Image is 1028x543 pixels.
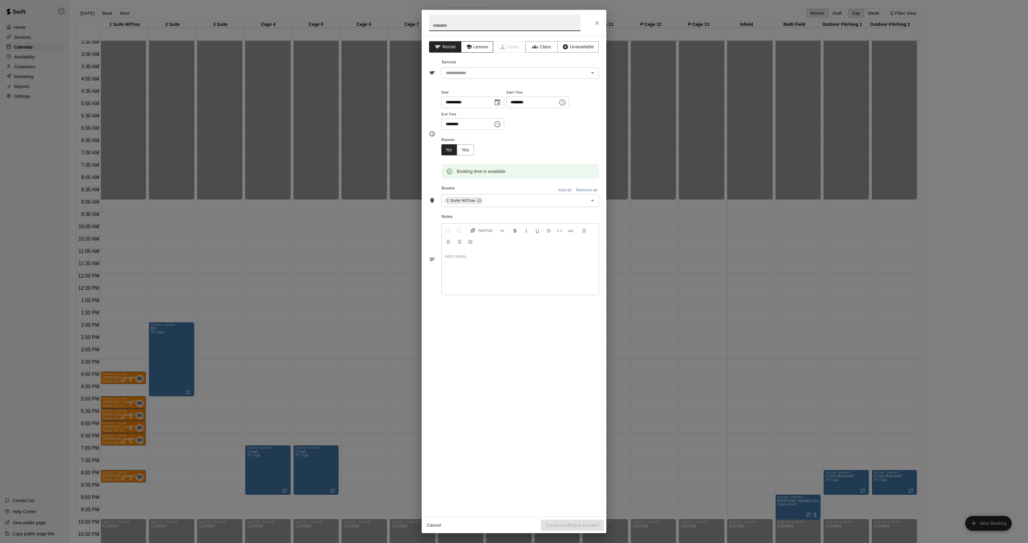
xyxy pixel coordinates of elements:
[443,225,453,236] button: Undo
[565,225,576,236] button: Insert Link
[454,225,464,236] button: Redo
[465,236,476,247] button: Justify Align
[554,225,565,236] button: Insert Code
[457,166,505,177] div: Booking time is available
[575,186,599,195] button: Remove all
[424,520,444,531] button: Cancel
[429,41,461,53] button: Rental
[441,136,479,144] span: Repeats
[429,256,435,262] svg: Notes
[510,225,520,236] button: Format Bold
[521,225,532,236] button: Format Italics
[443,236,453,247] button: Center Align
[579,225,590,236] button: Left Align
[429,131,435,137] svg: Timing
[557,41,599,53] button: Unavailable
[441,89,504,97] span: Date
[478,227,500,234] span: Normal
[592,18,603,29] button: Close
[461,41,493,53] button: Lesson
[442,60,456,64] span: Service
[444,197,483,204] div: 1 Suite HitTrax
[491,96,504,109] button: Choose date, selected date is Oct 22, 2025
[444,198,478,204] span: 1 Suite HitTrax
[467,225,507,236] button: Formatting Options
[442,212,599,222] span: Notes
[429,198,435,204] svg: Rooms
[454,236,464,247] button: Right Align
[525,41,558,53] button: Class
[441,144,474,156] div: outlined button group
[442,186,455,190] span: Rooms
[491,118,504,130] button: Choose time, selected time is 8:00 PM
[429,70,435,76] svg: Service
[532,225,543,236] button: Format Underline
[588,69,597,77] button: Open
[506,89,569,97] span: Start Time
[441,110,504,119] span: End Time
[457,144,474,156] button: Yes
[493,41,526,53] span: Camps can only be created in the Services page
[441,144,457,156] button: No
[555,186,575,195] button: Add all
[543,225,554,236] button: Format Strikethrough
[556,96,568,109] button: Choose time, selected time is 7:00 PM
[588,196,597,205] button: Open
